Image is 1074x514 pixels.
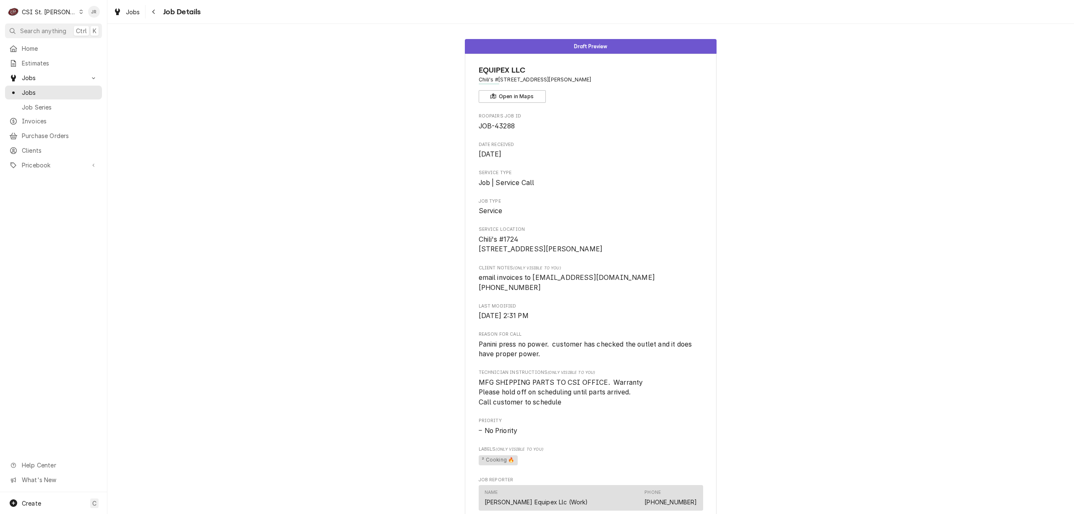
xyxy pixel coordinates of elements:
[485,498,588,506] div: [PERSON_NAME] Equipex Llc (Work)
[479,141,703,148] span: Date Received
[479,170,703,188] div: Service Type
[92,499,96,508] span: C
[161,6,201,18] span: Job Details
[22,500,41,507] span: Create
[644,489,661,496] div: Phone
[479,226,703,233] span: Service Location
[479,477,703,483] span: Job Reporter
[485,489,498,496] div: Name
[479,312,529,320] span: [DATE] 2:31 PM
[479,303,703,310] span: Last Modified
[485,489,588,506] div: Name
[479,311,703,321] span: Last Modified
[479,141,703,159] div: Date Received
[22,161,85,170] span: Pricebook
[479,206,703,216] span: Job Type
[5,129,102,143] a: Purchase Orders
[479,122,515,130] span: JOB-43288
[479,65,703,76] span: Name
[147,5,161,18] button: Navigate back
[479,265,703,293] div: [object Object]
[479,417,703,436] div: Priority
[5,71,102,85] a: Go to Jobs
[126,8,140,16] span: Jobs
[22,117,98,125] span: Invoices
[644,489,697,506] div: Phone
[479,446,703,453] span: Labels
[5,100,102,114] a: Job Series
[22,8,76,16] div: CSI St. [PERSON_NAME]
[22,146,98,155] span: Clients
[479,378,703,407] span: [object Object]
[479,454,703,467] span: [object Object]
[479,150,502,158] span: [DATE]
[110,5,143,19] a: Jobs
[479,179,534,187] span: Job | Service Call
[22,475,97,484] span: What's New
[8,6,19,18] div: CSI St. Louis's Avatar
[479,426,703,436] div: No Priority
[479,198,703,205] span: Job Type
[22,59,98,68] span: Estimates
[479,331,703,338] span: Reason For Call
[479,369,703,376] span: Technician Instructions
[479,149,703,159] span: Date Received
[644,498,697,506] a: [PHONE_NUMBER]
[76,26,87,35] span: Ctrl
[479,226,703,254] div: Service Location
[465,39,717,54] div: Status
[8,6,19,18] div: C
[479,113,703,120] span: Roopairs Job ID
[479,76,703,83] span: Address
[22,88,98,97] span: Jobs
[22,103,98,112] span: Job Series
[93,26,96,35] span: K
[479,446,703,467] div: [object Object]
[547,370,595,375] span: (Only Visible to You)
[88,6,100,18] div: JR
[479,455,518,465] span: ² Cooking 🔥
[479,369,703,407] div: [object Object]
[479,273,703,292] span: [object Object]
[22,73,85,82] span: Jobs
[479,265,703,271] span: Client Notes
[479,331,703,359] div: Reason For Call
[5,158,102,172] a: Go to Pricebook
[22,44,98,53] span: Home
[5,23,102,38] button: Search anythingCtrlK
[479,113,703,131] div: Roopairs Job ID
[479,178,703,188] span: Service Type
[479,235,703,254] span: Service Location
[22,131,98,140] span: Purchase Orders
[479,90,546,103] button: Open in Maps
[5,42,102,55] a: Home
[5,56,102,70] a: Estimates
[479,65,703,103] div: Client Information
[479,340,694,358] span: Panini press no power. customer has checked the outlet and it does have proper power.
[574,44,607,49] span: Draft Preview
[5,114,102,128] a: Invoices
[479,378,643,406] span: MFG SHIPPING PARTS TO CSI OFFICE. Warranty Please hold off on scheduling until parts arrived. Cal...
[513,266,560,270] span: (Only Visible to You)
[479,417,703,424] span: Priority
[5,144,102,157] a: Clients
[479,426,703,436] span: Priority
[479,485,703,511] div: Contact
[479,198,703,216] div: Job Type
[88,6,100,18] div: Jessica Rentfro's Avatar
[495,447,543,451] span: (Only Visible to You)
[479,207,503,215] span: Service
[479,235,603,253] span: Chili's #1724 [STREET_ADDRESS][PERSON_NAME]
[479,274,655,292] span: email invoices to [EMAIL_ADDRESS][DOMAIN_NAME] [PHONE_NUMBER]
[22,461,97,470] span: Help Center
[5,458,102,472] a: Go to Help Center
[5,473,102,487] a: Go to What's New
[479,170,703,176] span: Service Type
[20,26,66,35] span: Search anything
[479,339,703,359] span: Reason For Call
[5,86,102,99] a: Jobs
[479,303,703,321] div: Last Modified
[479,121,703,131] span: Roopairs Job ID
